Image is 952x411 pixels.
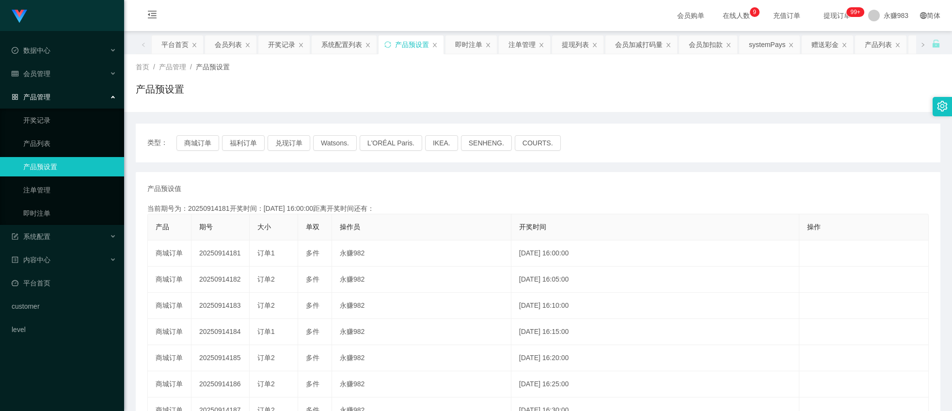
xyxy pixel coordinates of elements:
[190,63,192,71] span: /
[562,35,589,54] div: 提现列表
[257,275,275,283] span: 订单2
[23,204,116,223] a: 即时注单
[136,63,149,71] span: 首页
[788,42,794,48] i: 图标: close
[23,180,116,200] a: 注单管理
[768,12,805,19] span: 充值订单
[332,319,511,345] td: 永赚982
[313,135,357,151] button: Watsons.
[592,42,598,48] i: 图标: close
[147,204,929,214] div: 当前期号为：20250914181开奖时间：[DATE] 16:00:00距离开奖时间还有：
[306,380,319,388] span: 多件
[298,42,304,48] i: 图标: close
[332,345,511,371] td: 永赚982
[306,275,319,283] span: 多件
[148,267,191,293] td: 商城订单
[395,35,429,54] div: 产品预设置
[332,293,511,319] td: 永赚982
[268,135,310,151] button: 兑现订单
[12,233,18,240] i: 图标: form
[365,42,371,48] i: 图标: close
[12,47,50,54] span: 数据中心
[12,256,18,263] i: 图标: profile
[153,63,155,71] span: /
[750,7,760,17] sup: 9
[257,380,275,388] span: 订单2
[332,240,511,267] td: 永赚982
[245,42,251,48] i: 图标: close
[819,12,856,19] span: 提现订单
[156,223,169,231] span: 产品
[12,10,27,23] img: logo.9652507e.png
[511,319,799,345] td: [DATE] 16:15:00
[937,101,948,111] i: 图标: setting
[508,35,536,54] div: 注单管理
[159,63,186,71] span: 产品管理
[23,111,116,130] a: 开奖记录
[215,35,242,54] div: 会员列表
[511,240,799,267] td: [DATE] 16:00:00
[268,35,295,54] div: 开奖记录
[666,42,671,48] i: 图标: close
[148,345,191,371] td: 商城订单
[148,293,191,319] td: 商城订单
[191,240,250,267] td: 20250914181
[191,267,250,293] td: 20250914182
[455,35,482,54] div: 即时注单
[865,35,892,54] div: 产品列表
[321,35,362,54] div: 系统配置列表
[306,249,319,257] span: 多件
[519,223,546,231] span: 开奖时间
[23,134,116,153] a: 产品列表
[136,0,169,32] i: 图标: menu-fold
[306,301,319,309] span: 多件
[12,320,116,339] a: level
[846,7,864,17] sup: 291
[257,354,275,362] span: 订单2
[12,256,50,264] span: 内容中心
[511,293,799,319] td: [DATE] 16:10:00
[461,135,512,151] button: SENHENG.
[199,223,213,231] span: 期号
[432,42,438,48] i: 图标: close
[332,267,511,293] td: 永赚982
[726,42,731,48] i: 图标: close
[306,354,319,362] span: 多件
[920,42,925,47] i: 图标: right
[12,70,50,78] span: 会员管理
[841,42,847,48] i: 图标: close
[306,223,319,231] span: 单双
[539,42,544,48] i: 图标: close
[485,42,491,48] i: 图标: close
[148,240,191,267] td: 商城订单
[753,7,756,17] p: 9
[12,297,116,316] a: customer
[807,223,821,231] span: 操作
[12,94,18,100] i: 图标: appstore-o
[12,93,50,101] span: 产品管理
[191,42,197,48] i: 图标: close
[511,371,799,397] td: [DATE] 16:25:00
[191,345,250,371] td: 20250914185
[148,319,191,345] td: 商城订单
[749,35,785,54] div: systemPays
[811,35,839,54] div: 赠送彩金
[191,293,250,319] td: 20250914183
[689,35,723,54] div: 会员加扣款
[360,135,422,151] button: L'ORÉAL Paris.
[257,223,271,231] span: 大小
[222,135,265,151] button: 福利订单
[257,301,275,309] span: 订单2
[141,42,146,47] i: 图标: left
[257,328,275,335] span: 订单1
[161,35,189,54] div: 平台首页
[23,157,116,176] a: 产品预设置
[191,371,250,397] td: 20250914186
[615,35,663,54] div: 会员加减打码量
[257,249,275,257] span: 订单1
[384,41,391,48] i: 图标: sync
[147,184,181,194] span: 产品预设值
[12,233,50,240] span: 系统配置
[515,135,561,151] button: COURTS.
[191,319,250,345] td: 20250914184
